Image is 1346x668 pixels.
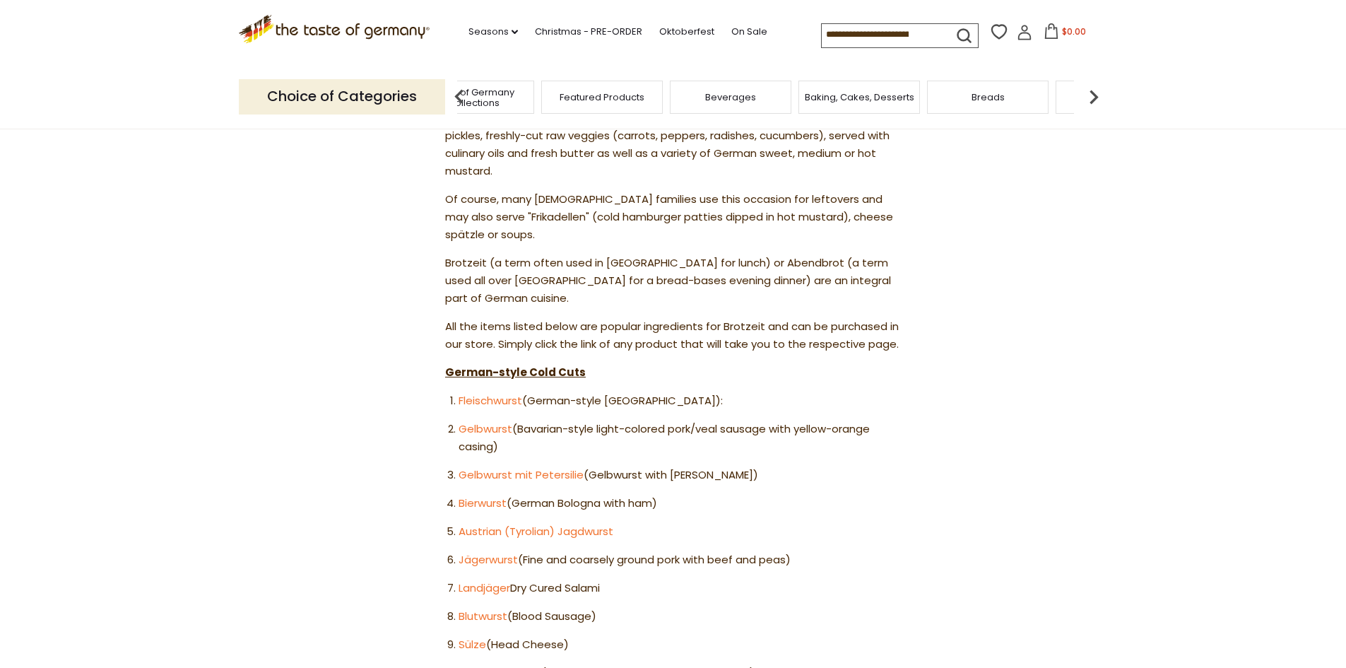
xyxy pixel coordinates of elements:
[459,609,507,623] a: Blutwurst
[972,92,1005,102] a: Breads
[459,580,510,595] a: Landjäger
[459,636,901,654] li: (Head Cheese)
[445,318,901,353] p: All the items listed below are popular ingredients for Brotzeit and can be purchased in our store...
[1080,83,1108,111] img: next arrow
[535,24,642,40] a: Christmas - PRE-ORDER
[1062,25,1086,37] span: $0.00
[459,467,577,482] a: Gelbwurst mit Petersili
[705,92,756,102] a: Beverages
[468,24,518,40] a: Seasons
[459,392,901,410] li: (German-style [GEOGRAPHIC_DATA]):
[805,92,914,102] a: Baking, Cakes, Desserts
[459,551,901,569] li: (Fine and coarsely ground pork with beef and peas)
[445,83,473,111] img: previous arrow
[459,580,901,597] li: Dry Cured Salami
[459,495,901,512] li: (German Bologna with ham)
[731,24,767,40] a: On Sale
[459,608,901,626] li: (Blood Sausage)
[445,254,901,307] p: Brotzeit (a term often used in [GEOGRAPHIC_DATA] for lunch) or Abendbrot (a term used all over [G...
[459,524,613,539] a: Austrian (Tyrolian) Jagdwurst
[459,393,522,408] a: Fleischwurst
[659,24,714,40] a: Oktoberfest
[459,552,518,567] a: Jägerwurst
[239,79,445,114] p: Choice of Categories
[459,421,901,456] li: (Bavarian-style light-colored pork/veal sausage with yellow-orange casing)
[445,365,586,380] strong: German-style Cold Cuts
[445,191,901,244] p: Of course, many [DEMOGRAPHIC_DATA] families use this occasion for leftovers and may also serve "F...
[560,92,644,102] a: Featured Products
[577,467,584,482] a: e
[459,467,901,484] li: (Gelbwurst with [PERSON_NAME])
[459,421,512,436] a: Gelbwurst
[459,637,486,652] a: Sülze
[1035,23,1095,45] button: $0.00
[417,87,530,108] a: Taste of Germany Collections
[459,496,507,510] a: Bierwurst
